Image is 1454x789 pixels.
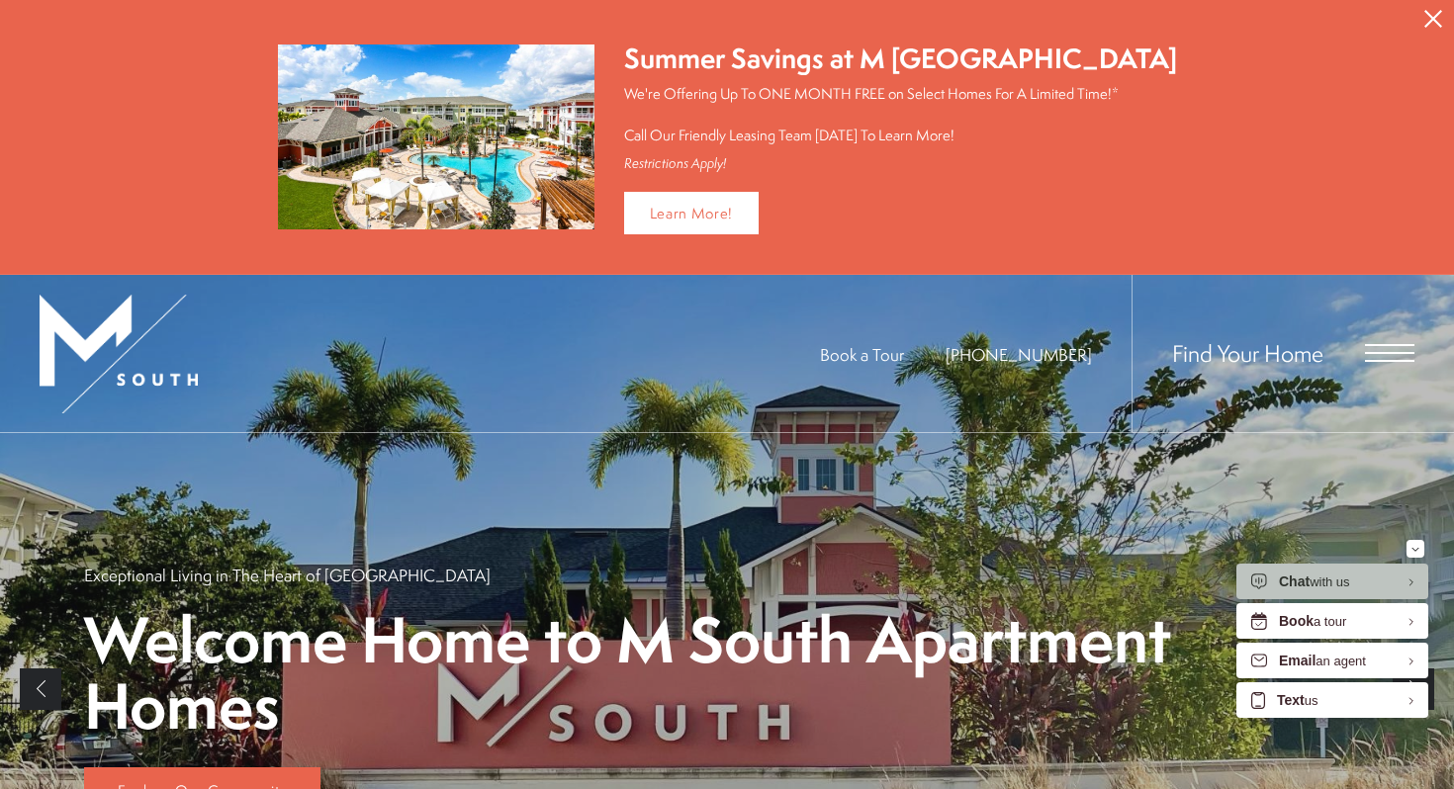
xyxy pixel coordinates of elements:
[40,295,198,413] img: MSouth
[84,606,1370,741] p: Welcome Home to M South Apartment Homes
[84,564,491,586] p: Exceptional Living in The Heart of [GEOGRAPHIC_DATA]
[820,343,904,366] a: Book a Tour
[624,40,1177,78] div: Summer Savings at M [GEOGRAPHIC_DATA]
[624,192,760,234] a: Learn More!
[946,343,1092,366] span: [PHONE_NUMBER]
[1365,344,1414,362] button: Open Menu
[1172,337,1323,369] a: Find Your Home
[624,83,1177,145] p: We're Offering Up To ONE MONTH FREE on Select Homes For A Limited Time!* Call Our Friendly Leasin...
[946,343,1092,366] a: Call Us at 813-570-8014
[20,668,61,710] a: Previous
[624,155,1177,172] div: Restrictions Apply!
[278,44,594,229] img: Summer Savings at M South Apartments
